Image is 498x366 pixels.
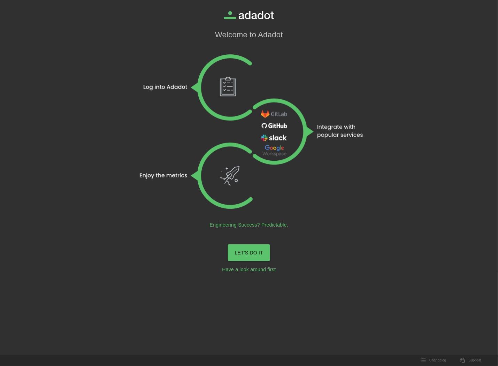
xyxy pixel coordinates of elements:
h1: Welcome to Adadot [215,30,283,39]
a: LET'S DO IT [228,244,270,261]
a: Have a look around first [222,267,276,273]
a: Support [456,355,485,366]
h2: Engineering Success? Predictable. [210,222,288,228]
button: Changelog [417,355,450,366]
